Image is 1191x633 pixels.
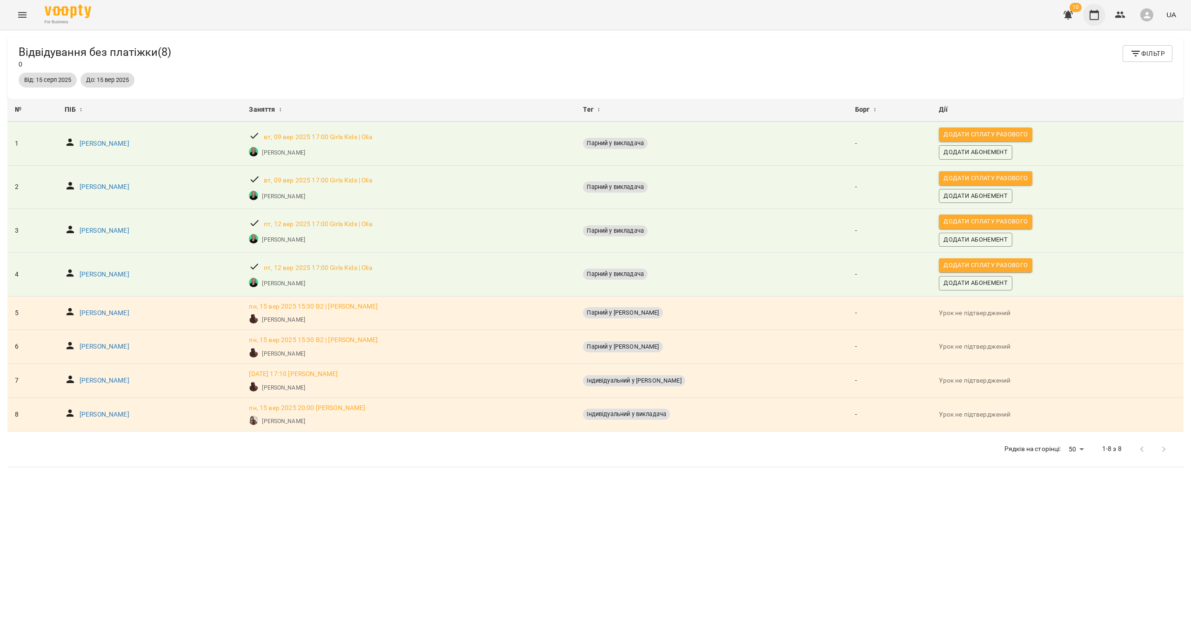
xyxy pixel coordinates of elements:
[855,226,924,236] p: -
[80,76,134,84] span: До: 15 вер 2025
[1163,6,1180,23] button: UA
[7,364,57,397] td: 7
[583,377,685,385] span: Індивідуальний у [PERSON_NAME]
[1004,444,1061,454] p: Рядків на сторінці:
[262,350,305,358] a: [PERSON_NAME]
[1123,45,1172,62] button: Фільтр
[262,192,305,201] a: [PERSON_NAME]
[1166,10,1176,20] span: UA
[45,5,91,18] img: Voopty Logo
[249,416,258,425] img: Аліна Данилюк
[249,104,275,115] span: Заняття
[1102,444,1122,454] p: 1-8 з 8
[249,348,258,357] img: Ірина Вальчук
[262,316,305,324] a: [PERSON_NAME]
[939,410,1176,419] p: Урок не підтверджений
[597,104,600,115] span: ↕
[7,253,57,296] td: 4
[855,410,924,419] p: -
[855,342,924,351] p: -
[249,404,365,413] a: пн, 15 вер 2025 20:00 [PERSON_NAME]
[80,226,129,236] a: [PERSON_NAME]
[262,417,305,425] a: [PERSON_NAME]
[262,384,305,392] a: [PERSON_NAME]
[939,128,1032,141] button: Додати сплату разового
[80,376,129,385] a: [PERSON_NAME]
[264,220,372,229] a: пт, 12 вер 2025 17:00 Girls Kids | Olia
[11,4,33,26] button: Menu
[943,235,1008,245] span: Додати Абонемент
[80,104,82,115] span: ↕
[45,19,91,25] span: For Business
[80,182,129,192] a: [PERSON_NAME]
[855,139,924,148] p: -
[943,147,1008,157] span: Додати Абонемент
[939,276,1012,290] button: Додати Абонемент
[583,139,648,148] span: Парний у викладача
[855,104,870,115] span: Борг
[943,278,1008,288] span: Додати Абонемент
[583,104,593,115] span: Тег
[583,309,662,317] span: Парний у [PERSON_NAME]
[249,234,258,243] img: Ольга Борисова
[80,410,129,419] a: [PERSON_NAME]
[264,133,372,142] a: вт, 09 вер 2025 17:00 Girls Kids | Olia
[249,370,338,379] a: [DATE] 17:10 [PERSON_NAME]
[939,233,1012,247] button: Додати Абонемент
[80,270,129,279] a: [PERSON_NAME]
[583,343,662,351] span: Парний у [PERSON_NAME]
[80,342,129,351] a: [PERSON_NAME]
[7,296,57,330] td: 5
[583,227,648,235] span: Парний у викладача
[249,191,258,200] img: Ольга Борисова
[7,397,57,431] td: 8
[943,260,1028,270] span: Додати сплату разового
[249,302,378,311] a: пн, 15 вер 2025 15:30 B2 | [PERSON_NAME]
[855,376,924,385] p: -
[19,76,77,84] span: Від: 15 серп 2025
[943,129,1028,140] span: Додати сплату разового
[1065,443,1087,456] div: 50
[19,45,171,69] div: 0
[873,104,876,115] span: ↕
[262,148,305,157] a: [PERSON_NAME]
[939,258,1032,272] button: Додати сплату разового
[15,104,50,115] div: №
[855,270,924,279] p: -
[19,45,171,60] h5: Відвідування без платіжки ( 8 )
[939,104,1176,115] div: Дії
[262,279,305,288] p: [PERSON_NAME]
[939,171,1032,185] button: Додати сплату разового
[939,189,1012,203] button: Додати Абонемент
[855,182,924,192] p: -
[939,342,1176,351] p: Урок не підтверджений
[249,278,258,287] img: Ольга Борисова
[249,314,258,323] img: Ірина Вальчук
[262,236,305,244] a: [PERSON_NAME]
[7,165,57,209] td: 2
[1070,3,1082,12] span: 10
[80,309,129,318] a: [PERSON_NAME]
[583,183,648,191] span: Парний у викладача
[943,173,1028,183] span: Додати сплату разового
[7,209,57,253] td: 3
[65,104,75,115] span: ПІБ
[264,176,372,185] a: вт, 09 вер 2025 17:00 Girls Kids | Olia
